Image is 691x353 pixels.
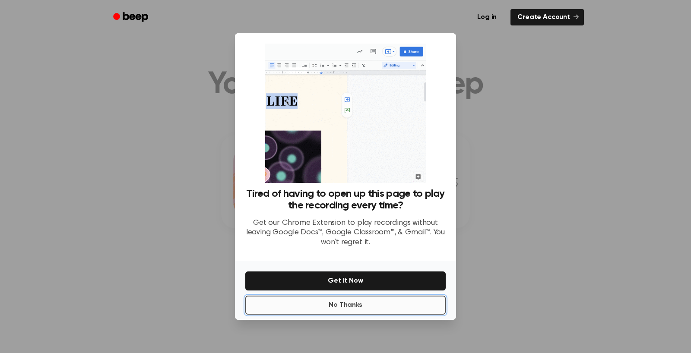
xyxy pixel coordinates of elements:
button: No Thanks [245,296,446,315]
a: Create Account [510,9,584,25]
a: Log in [469,7,505,27]
h3: Tired of having to open up this page to play the recording every time? [245,188,446,211]
p: Get our Chrome Extension to play recordings without leaving Google Docs™, Google Classroom™, & Gm... [245,218,446,248]
img: Beep extension in action [265,44,425,183]
a: Beep [107,9,156,26]
button: Get It Now [245,271,446,290]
